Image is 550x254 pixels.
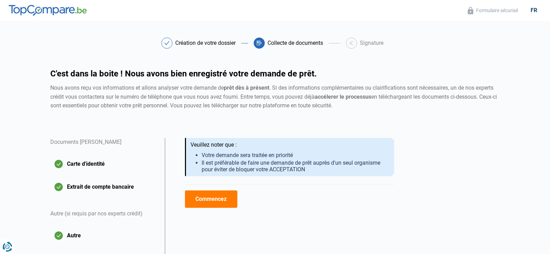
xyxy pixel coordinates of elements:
[466,7,520,15] button: Formulaire sécurisé
[50,227,156,244] button: Autre
[268,40,323,46] div: Collecte de documents
[175,40,236,46] div: Création de votre dossier
[315,93,371,100] strong: accélerer le processus
[50,69,500,78] h1: C'est dans la boite ! Nous avons bien enregistré votre demande de prêt.
[50,178,156,196] button: Extrait de compte bancaire
[50,155,156,173] button: Carte d'identité
[50,201,156,227] div: Autre (si requis par nos experts crédit)
[185,190,237,208] button: Commencez
[360,40,383,46] div: Signature
[202,159,389,173] li: Il est préférable de faire une demande de prêt auprès d'un seul organisme pour éviter de bloquer ...
[224,84,269,91] strong: prêt dès à présent
[202,152,389,158] li: Votre demande sera traitée en priorité
[50,138,156,155] div: Documents [PERSON_NAME]
[191,141,389,148] div: Veuillez noter que :
[526,7,541,14] div: fr
[9,5,87,16] img: TopCompare.be
[50,83,500,110] div: Nous avons reçu vos informations et allons analyser votre demande de . Si des informations complé...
